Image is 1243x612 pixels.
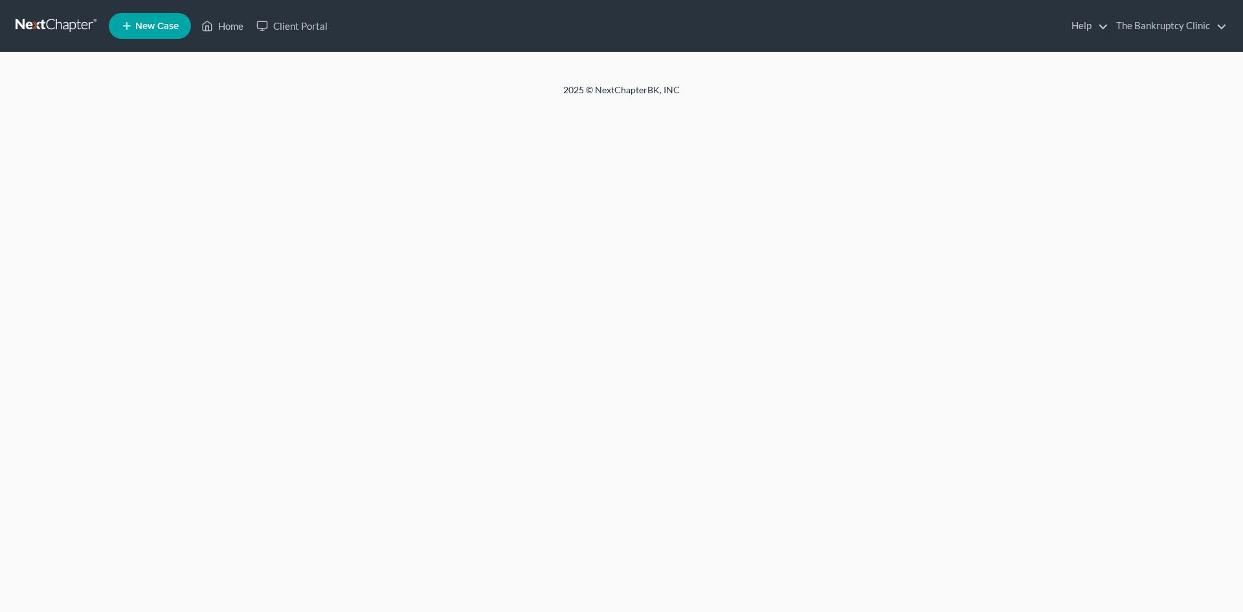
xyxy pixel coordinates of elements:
[1110,14,1227,38] a: The Bankruptcy Clinic
[252,84,991,107] div: 2025 © NextChapterBK, INC
[195,14,250,38] a: Home
[109,13,191,39] new-legal-case-button: New Case
[250,14,334,38] a: Client Portal
[1065,14,1108,38] a: Help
